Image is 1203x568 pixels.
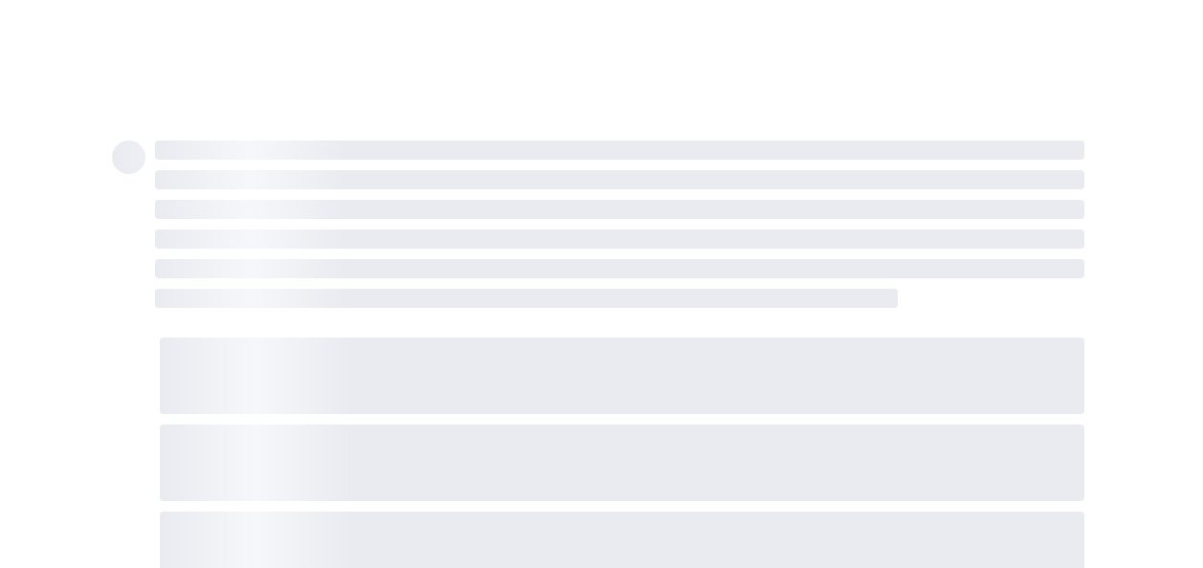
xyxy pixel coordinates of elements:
span: ‌ [155,289,899,308]
span: ‌ [155,200,1084,219]
span: ‌ [155,259,1084,278]
span: ‌ [155,170,1084,189]
span: ‌ [160,338,1084,414]
span: ‌ [155,229,1084,249]
span: ‌ [160,425,1084,501]
span: ‌ [112,141,145,174]
span: ‌ [155,141,1084,160]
